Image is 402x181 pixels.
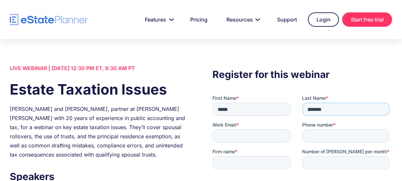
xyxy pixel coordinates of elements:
a: Start free trial [342,12,392,27]
h3: Register for this webinar [212,67,392,82]
div: LIVE WEBINAR | [DATE] 12:30 PM ET, 9:30 AM PT [10,64,190,73]
a: Support [269,13,305,26]
a: Resources [219,13,266,26]
a: home [10,14,88,25]
a: Pricing [182,13,215,26]
div: [PERSON_NAME] and [PERSON_NAME], partner at [PERSON_NAME] [PERSON_NAME] with 20 years of experien... [10,104,190,159]
a: Features [137,13,179,26]
a: Login [308,12,339,27]
h1: Estate Taxation Issues [10,79,190,99]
